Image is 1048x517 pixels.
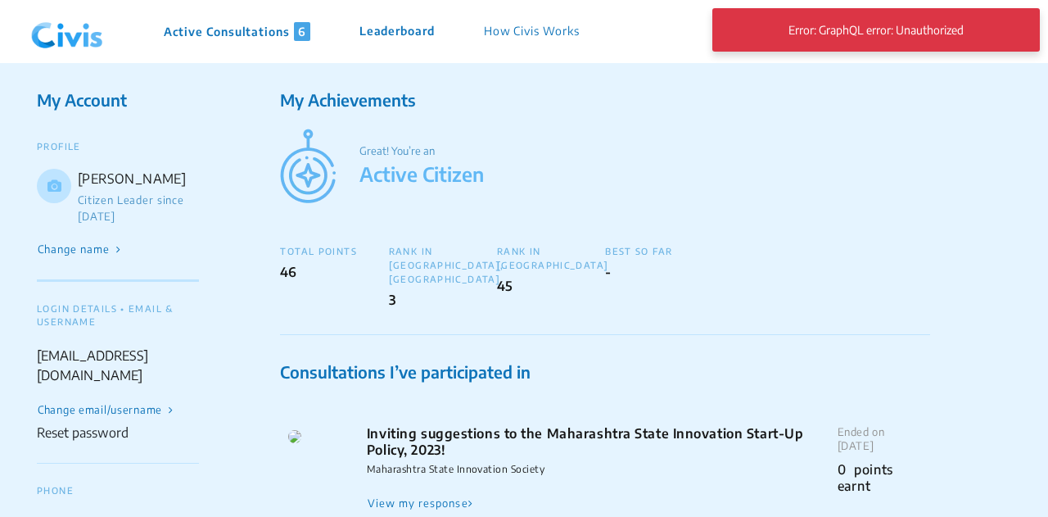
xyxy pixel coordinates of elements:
[359,22,435,41] p: Leaderboard
[838,461,922,495] div: 0 points earnt
[25,7,110,57] img: navlogo.png
[497,244,605,272] div: RANK IN [GEOGRAPHIC_DATA]
[37,88,199,112] div: My Account
[37,423,129,442] div: Reset password
[78,169,199,188] p: [PERSON_NAME]
[367,425,838,459] div: Inviting suggestions to the Maharashtra State Innovation Start-Up Policy, 2023!
[733,15,1019,45] p: Error: GraphQL error: Unauthorized
[280,262,388,282] div: 46
[389,290,497,310] div: 3
[280,88,929,112] div: My Achievements
[359,143,929,160] p: Great! You’re an
[37,484,199,498] div: PHONE
[78,193,199,224] p: Citizen Leader since [DATE]
[367,496,474,510] button: View my response
[280,129,336,203] img: citizen image
[497,276,605,296] div: 45
[605,262,713,282] div: -
[37,241,123,259] button: Change name
[359,159,929,188] p: Active Citizen
[389,244,497,286] div: RANK IN [GEOGRAPHIC_DATA], [GEOGRAPHIC_DATA]
[280,244,388,258] div: TOTAL POINTS
[280,360,929,384] div: Consultations I’ve participated in
[294,22,310,41] span: 6
[838,425,922,453] div: Ended on [DATE]
[605,244,713,258] div: BEST SO FAR
[37,401,174,419] button: Change email/username
[484,22,580,41] p: How Civis Works
[37,302,199,329] div: LOGIN DETAILS • EMAIL & USERNAME
[37,141,199,152] div: PROFILE
[367,463,838,475] div: Maharashtra State Innovation Society
[37,346,199,385] div: [EMAIL_ADDRESS][DOMAIN_NAME]
[164,22,310,41] p: Active Consultations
